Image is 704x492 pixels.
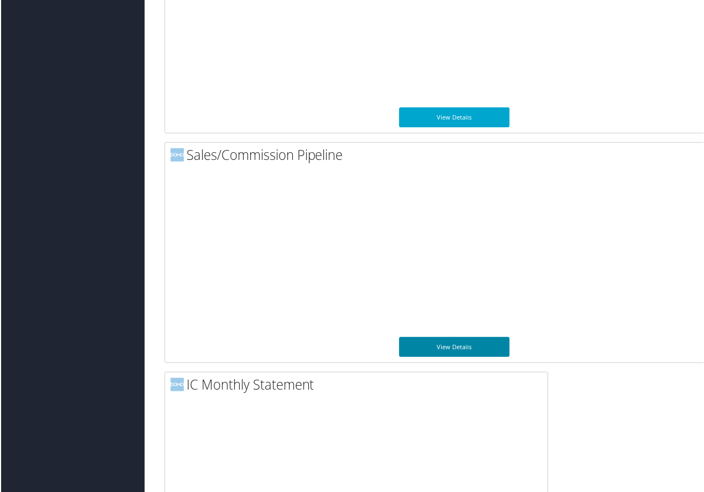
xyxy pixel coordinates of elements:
[170,376,548,395] h2: IC Monthly Statement
[170,379,183,392] img: domo-logo.png
[399,338,510,358] a: View Details
[399,108,510,128] a: View Details
[170,149,183,162] img: domo-logo.png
